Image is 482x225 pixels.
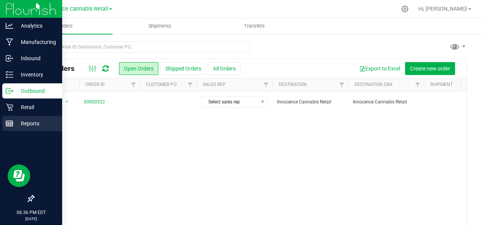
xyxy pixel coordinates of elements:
[13,70,59,79] p: Inventory
[6,22,13,30] inline-svg: Analytics
[279,82,307,87] a: Destination
[42,6,108,12] span: Innocence Cannabis Retail
[353,98,419,106] span: Innocence Cannabis Retail
[354,82,393,87] a: Destination DBA
[3,216,59,222] p: [DATE]
[234,23,275,30] span: Transfers
[6,55,13,62] inline-svg: Inbound
[138,23,182,30] span: Shipments
[6,38,13,46] inline-svg: Manufacturing
[354,62,405,75] button: Export to Excel
[336,78,348,91] a: Filter
[48,23,83,30] span: Orders
[62,97,72,107] span: select
[6,120,13,127] inline-svg: Reports
[6,71,13,78] inline-svg: Inventory
[184,78,197,91] a: Filter
[85,82,105,87] a: Order ID
[207,18,302,34] a: Transfers
[8,164,30,187] iframe: Resource center
[13,119,59,128] p: Reports
[84,98,105,106] a: 00000322
[3,209,59,216] p: 06:36 PM EDT
[13,86,59,95] p: Outbound
[260,78,272,91] a: Filter
[160,62,206,75] button: Shipped Orders
[127,78,140,91] a: Filter
[412,78,424,91] a: Filter
[13,37,59,47] p: Manufacturing
[6,87,13,95] inline-svg: Outbound
[203,82,225,87] a: Sales Rep
[202,97,258,107] span: Select sales rep
[400,5,410,12] div: Manage settings
[18,18,113,34] a: Orders
[410,66,450,72] span: Create new order
[13,54,59,63] p: Inbound
[113,18,207,34] a: Shipments
[6,103,13,111] inline-svg: Retail
[405,62,455,75] button: Create new order
[208,62,241,75] button: All Orders
[33,41,250,53] input: Search Order ID, Destination, Customer PO...
[13,21,59,30] p: Analytics
[13,103,59,112] p: Retail
[277,98,344,106] span: Innocence Cannabis Retail
[119,62,158,75] button: Open Orders
[418,6,468,12] span: Hi, [PERSON_NAME]!
[430,82,453,87] a: Shipment
[146,82,177,87] a: Customer PO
